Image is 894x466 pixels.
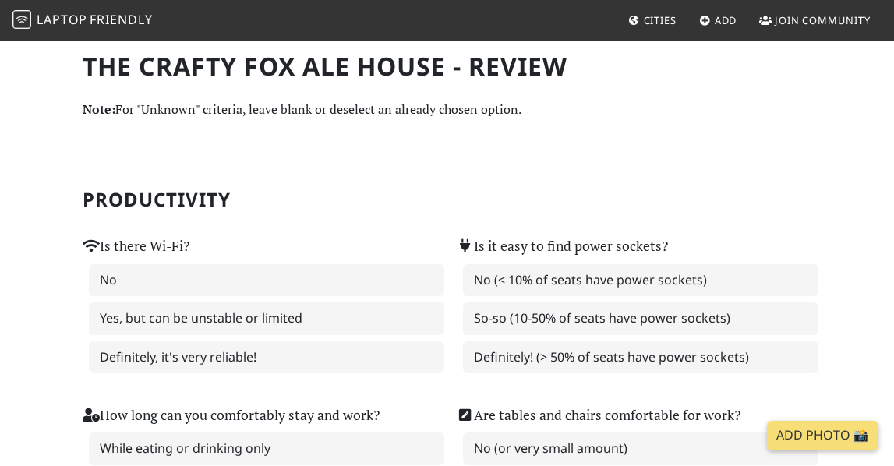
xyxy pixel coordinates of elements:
label: Yes, but can be unstable or limited [89,302,444,335]
label: While eating or drinking only [89,432,444,465]
label: Definitely! (> 50% of seats have power sockets) [463,341,818,374]
a: Cities [622,6,683,34]
span: Laptop [37,11,87,28]
p: For "Unknown" criteria, leave blank or deselect an already chosen option. [83,100,812,120]
label: So-so (10-50% of seats have power sockets) [463,302,818,335]
span: Add [715,13,737,27]
a: Add [693,6,744,34]
a: LaptopFriendly LaptopFriendly [12,7,153,34]
img: LaptopFriendly [12,10,31,29]
span: Cities [644,13,677,27]
label: No (< 10% of seats have power sockets) [463,264,818,297]
a: Add Photo 📸 [767,421,878,450]
span: Friendly [90,11,152,28]
label: Definitely, it's very reliable! [89,341,444,374]
span: Join Community [775,13,871,27]
label: Are tables and chairs comfortable for work? [457,404,740,426]
h1: The Crafty Fox Ale House - Review [83,51,812,81]
h2: Productivity [83,189,812,211]
label: Is there Wi-Fi? [83,235,189,257]
a: Join Community [753,6,877,34]
label: Is it easy to find power sockets? [457,235,668,257]
label: No [89,264,444,297]
label: How long can you comfortably stay and work? [83,404,380,426]
strong: Note: [83,101,115,118]
label: No (or very small amount) [463,432,818,465]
